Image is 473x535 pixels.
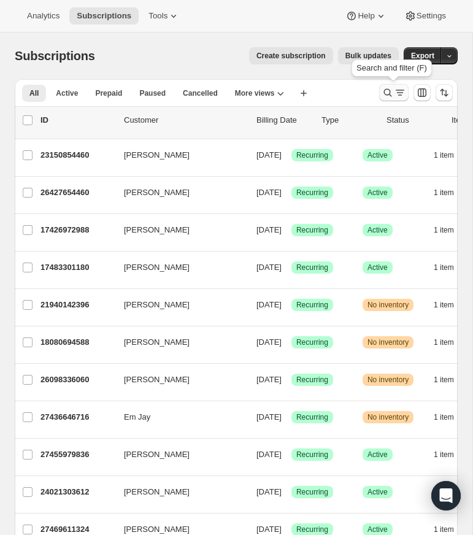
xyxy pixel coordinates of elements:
[256,114,312,126] p: Billing Date
[434,446,467,463] button: 1 item
[40,114,114,126] p: ID
[386,114,442,126] p: Status
[367,412,409,422] span: No inventory
[296,337,328,347] span: Recurring
[434,150,454,160] span: 1 item
[345,51,391,61] span: Bulk updates
[40,299,114,311] p: 21940142396
[338,47,399,64] button: Bulk updates
[296,412,328,422] span: Recurring
[434,409,467,426] button: 1 item
[124,114,247,126] p: Customer
[367,487,388,497] span: Active
[296,487,328,497] span: Recurring
[379,84,409,101] button: Search and filter results
[40,411,114,423] p: 27436646716
[434,375,454,385] span: 1 item
[296,525,328,534] span: Recurring
[15,49,95,63] span: Subscriptions
[434,296,467,314] button: 1 item
[40,486,114,498] p: 24021303612
[256,337,282,347] span: [DATE]
[256,51,326,61] span: Create subscription
[124,261,190,274] span: [PERSON_NAME]
[40,187,114,199] p: 26427654460
[124,448,190,461] span: [PERSON_NAME]
[117,183,239,202] button: [PERSON_NAME]
[434,263,454,272] span: 1 item
[256,150,282,160] span: [DATE]
[367,263,388,272] span: Active
[434,259,467,276] button: 1 item
[434,300,454,310] span: 1 item
[434,334,467,351] button: 1 item
[434,337,454,347] span: 1 item
[56,88,78,98] span: Active
[117,333,239,352] button: [PERSON_NAME]
[77,11,131,21] span: Subscriptions
[296,375,328,385] span: Recurring
[117,258,239,277] button: [PERSON_NAME]
[40,448,114,461] p: 27455979836
[69,7,139,25] button: Subscriptions
[367,188,388,198] span: Active
[124,224,190,236] span: [PERSON_NAME]
[124,486,190,498] span: [PERSON_NAME]
[124,374,190,386] span: [PERSON_NAME]
[256,225,282,234] span: [DATE]
[367,225,388,235] span: Active
[417,11,446,21] span: Settings
[367,525,388,534] span: Active
[256,188,282,197] span: [DATE]
[141,7,187,25] button: Tools
[256,525,282,534] span: [DATE]
[117,445,239,464] button: [PERSON_NAME]
[296,450,328,460] span: Recurring
[183,88,218,98] span: Cancelled
[296,300,328,310] span: Recurring
[338,7,394,25] button: Help
[124,149,190,161] span: [PERSON_NAME]
[124,411,150,423] span: Em Jay
[256,450,282,459] span: [DATE]
[397,7,453,25] button: Settings
[436,84,453,101] button: Sort the results
[404,47,442,64] button: Export
[434,147,467,164] button: 1 item
[256,412,282,421] span: [DATE]
[117,370,239,390] button: [PERSON_NAME]
[124,187,190,199] span: [PERSON_NAME]
[256,263,282,272] span: [DATE]
[434,184,467,201] button: 1 item
[139,88,166,98] span: Paused
[95,88,122,98] span: Prepaid
[40,336,114,348] p: 18080694588
[256,487,282,496] span: [DATE]
[434,371,467,388] button: 1 item
[228,85,292,102] button: More views
[124,299,190,311] span: [PERSON_NAME]
[434,450,454,460] span: 1 item
[256,375,282,384] span: [DATE]
[294,85,313,102] button: Create new view
[367,337,409,347] span: No inventory
[117,407,239,427] button: Em Jay
[367,450,388,460] span: Active
[27,11,60,21] span: Analytics
[367,150,388,160] span: Active
[296,263,328,272] span: Recurring
[434,525,454,534] span: 1 item
[367,375,409,385] span: No inventory
[29,88,39,98] span: All
[148,11,167,21] span: Tools
[296,188,328,198] span: Recurring
[434,412,454,422] span: 1 item
[431,481,461,510] div: Open Intercom Messenger
[20,7,67,25] button: Analytics
[40,149,114,161] p: 23150854460
[296,150,328,160] span: Recurring
[249,47,333,64] button: Create subscription
[321,114,377,126] div: Type
[117,220,239,240] button: [PERSON_NAME]
[117,145,239,165] button: [PERSON_NAME]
